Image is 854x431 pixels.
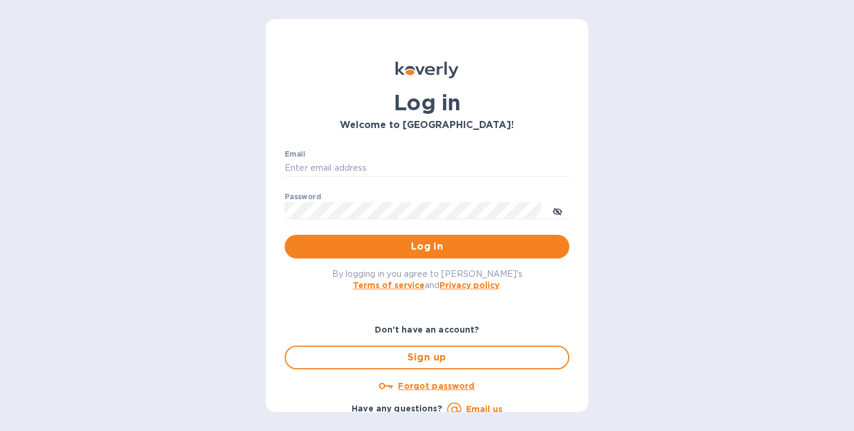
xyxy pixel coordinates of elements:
b: Have any questions? [352,404,442,413]
span: Sign up [295,350,559,365]
input: Enter email address [285,159,569,177]
span: Log in [294,240,560,254]
label: Password [285,193,321,200]
span: By logging in you agree to [PERSON_NAME]'s and . [332,269,522,290]
h1: Log in [285,90,569,115]
a: Privacy policy [439,280,499,290]
button: Sign up [285,346,569,369]
u: Forgot password [398,381,474,391]
img: Koverly [396,62,458,78]
label: Email [285,151,305,158]
a: Terms of service [353,280,425,290]
button: toggle password visibility [546,199,569,222]
h3: Welcome to [GEOGRAPHIC_DATA]! [285,120,569,131]
b: Don't have an account? [375,325,480,334]
button: Log in [285,235,569,258]
a: Email us [466,404,502,414]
